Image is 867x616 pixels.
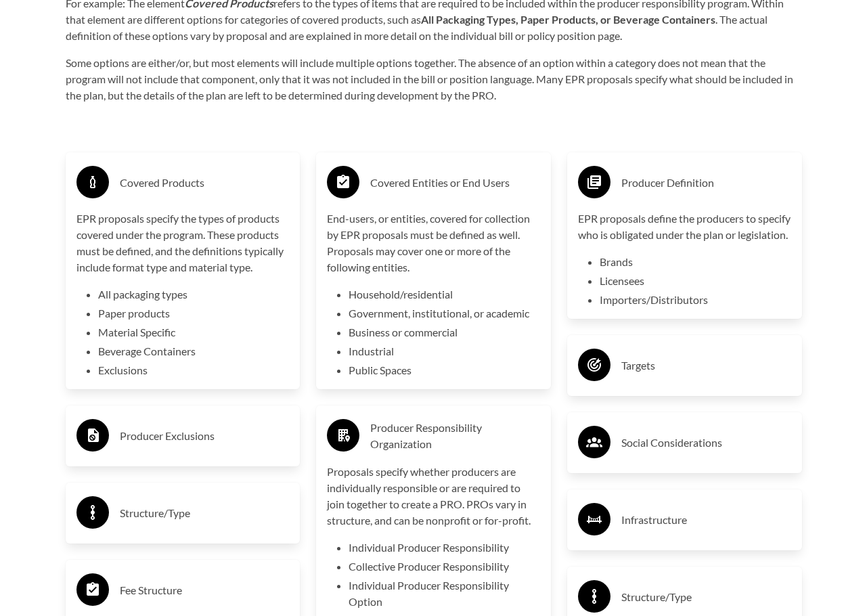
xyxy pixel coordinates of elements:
[621,432,791,454] h3: Social Considerations
[600,254,791,270] li: Brands
[98,305,290,322] li: Paper products
[98,362,290,378] li: Exclusions
[120,425,290,447] h3: Producer Exclusions
[600,292,791,308] li: Importers/Distributors
[349,362,540,378] li: Public Spaces
[349,577,540,610] li: Individual Producer Responsibility Option
[600,273,791,289] li: Licensees
[98,286,290,303] li: All packaging types
[98,343,290,359] li: Beverage Containers
[349,286,540,303] li: Household/residential
[621,586,791,608] h3: Structure/Type
[120,502,290,524] h3: Structure/Type
[327,464,540,529] p: Proposals specify whether producers are individually responsible or are required to join together...
[621,355,791,376] h3: Targets
[120,579,290,601] h3: Fee Structure
[621,172,791,194] h3: Producer Definition
[120,172,290,194] h3: Covered Products
[349,540,540,556] li: Individual Producer Responsibility
[76,211,290,276] p: EPR proposals specify the types of products covered under the program. These products must be def...
[349,305,540,322] li: Government, institutional, or academic
[421,13,715,26] strong: All Packaging Types, Paper Products, or Beverage Containers
[578,211,791,243] p: EPR proposals define the producers to specify who is obligated under the plan or legislation.
[349,558,540,575] li: Collective Producer Responsibility
[66,55,802,104] p: Some options are either/or, but most elements will include multiple options together. The absence...
[327,211,540,276] p: End-users, or entities, covered for collection by EPR proposals must be defined as well. Proposal...
[621,509,791,531] h3: Infrastructure
[349,324,540,340] li: Business or commercial
[98,324,290,340] li: Material Specific
[370,172,540,194] h3: Covered Entities or End Users
[349,343,540,359] li: Industrial
[370,420,540,452] h3: Producer Responsibility Organization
